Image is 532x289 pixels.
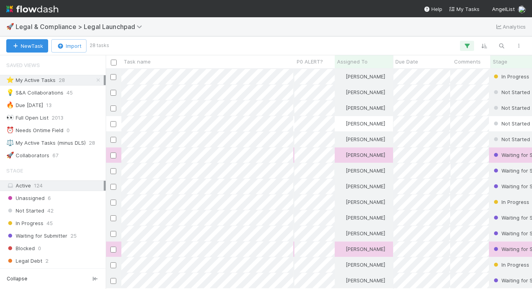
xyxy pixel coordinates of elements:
[6,39,48,53] button: NewTask
[90,42,109,49] small: 28 tasks
[338,246,344,252] img: avatar_0b1dbcb8-f701-47e0-85bc-d79ccc0efe6c.png
[495,22,526,31] a: Analytics
[6,102,14,108] span: 🔥
[52,151,58,160] span: 67
[492,120,530,127] span: Not Started
[346,120,385,127] span: [PERSON_NAME]
[110,184,116,190] input: Toggle Row Selected
[6,231,67,241] span: Waiting for Submitter
[346,230,385,236] span: [PERSON_NAME]
[6,113,49,123] div: Full Open List
[6,125,63,135] div: Needs Ontime Field
[492,73,529,80] div: In Progress
[492,104,530,112] div: Not Started
[395,58,418,65] span: Due Date
[6,139,14,146] span: ⚖️
[338,152,344,158] img: avatar_0b1dbcb8-f701-47e0-85bc-d79ccc0efe6c.png
[111,60,117,65] input: Toggle All Rows Selected
[6,256,42,266] span: Legal Debt
[110,74,116,80] input: Toggle Row Selected
[6,2,58,16] img: logo-inverted-e16ddd16eac7371096b0.svg
[338,151,385,159] div: [PERSON_NAME]
[6,163,23,178] span: Stage
[346,277,385,284] span: [PERSON_NAME]
[110,168,116,174] input: Toggle Row Selected
[46,100,52,110] span: 13
[70,231,77,241] span: 25
[518,5,526,13] img: avatar_0b1dbcb8-f701-47e0-85bc-d79ccc0efe6c.png
[338,261,385,269] div: [PERSON_NAME]
[346,199,385,205] span: [PERSON_NAME]
[6,138,86,148] div: My Active Tasks (minus DLS)
[52,113,63,123] span: 2013
[338,199,344,205] img: avatar_0b1dbcb8-f701-47e0-85bc-d79ccc0efe6c.png
[492,136,530,142] span: Not Started
[6,181,104,191] div: Active
[338,73,385,80] div: [PERSON_NAME]
[6,89,14,96] span: 💡
[34,182,43,189] span: 124
[51,39,87,53] button: Import
[337,58,368,65] span: Assigned To
[492,262,529,268] span: In Progress
[338,105,344,111] img: avatar_0b1dbcb8-f701-47e0-85bc-d79ccc0efe6c.png
[346,105,385,111] span: [PERSON_NAME]
[110,247,116,253] input: Toggle Row Selected
[110,231,116,237] input: Toggle Row Selected
[338,167,344,174] img: avatar_0b1dbcb8-f701-47e0-85bc-d79ccc0efe6c.png
[124,58,151,65] span: Task name
[346,214,385,221] span: [PERSON_NAME]
[6,152,14,158] span: 🚀
[89,138,95,148] span: 28
[493,58,507,65] span: Stage
[338,73,344,80] img: avatar_0b1dbcb8-f701-47e0-85bc-d79ccc0efe6c.png
[338,120,344,127] img: avatar_0b1dbcb8-f701-47e0-85bc-d79ccc0efe6c.png
[346,136,385,142] span: [PERSON_NAME]
[338,214,344,221] img: avatar_0b1dbcb8-f701-47e0-85bc-d79ccc0efe6c.png
[6,57,40,73] span: Saved Views
[6,206,44,216] span: Not Started
[67,88,73,98] span: 45
[346,167,385,174] span: [PERSON_NAME]
[110,137,116,143] input: Toggle Row Selected
[297,58,323,65] span: P0 ALERT?
[492,89,530,95] span: Not Started
[338,182,385,190] div: [PERSON_NAME]
[6,23,14,30] span: 🚀
[110,153,116,158] input: Toggle Row Selected
[338,198,385,206] div: [PERSON_NAME]
[338,135,385,143] div: [PERSON_NAME]
[338,229,385,237] div: [PERSON_NAME]
[449,6,480,12] span: My Tasks
[346,246,385,252] span: [PERSON_NAME]
[449,5,480,13] a: My Tasks
[6,114,14,121] span: 👀
[6,127,14,133] span: ⏰
[338,276,385,284] div: [PERSON_NAME]
[338,88,385,96] div: [PERSON_NAME]
[338,167,385,174] div: [PERSON_NAME]
[6,193,45,203] span: Unassigned
[110,121,116,127] input: Toggle Row Selected
[338,104,385,112] div: [PERSON_NAME]
[492,73,529,80] span: In Progress
[338,214,385,222] div: [PERSON_NAME]
[338,183,344,189] img: avatar_0b1dbcb8-f701-47e0-85bc-d79ccc0efe6c.png
[346,152,385,158] span: [PERSON_NAME]
[492,88,530,96] div: Not Started
[492,6,515,12] span: AngelList
[492,199,529,205] span: In Progress
[110,278,116,284] input: Toggle Row Selected
[7,275,27,282] span: Collapse
[6,88,63,98] div: S&A Collaborations
[110,262,116,268] input: Toggle Row Selected
[67,125,70,135] span: 0
[338,136,344,142] img: avatar_0b1dbcb8-f701-47e0-85bc-d79ccc0efe6c.png
[47,218,53,228] span: 45
[6,76,14,83] span: ⭐
[38,244,41,253] span: 0
[346,183,385,189] span: [PERSON_NAME]
[6,151,49,160] div: Collaborators
[59,75,65,85] span: 28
